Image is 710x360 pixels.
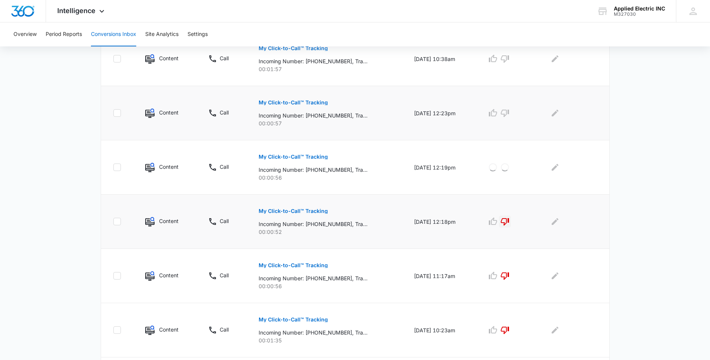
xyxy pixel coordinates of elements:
button: My Click-to-Call™ Tracking [259,256,328,274]
p: Call [220,271,229,279]
button: Edit Comments [549,270,561,282]
p: Call [220,109,229,116]
p: Content [159,163,179,171]
p: 00:01:35 [259,336,396,344]
td: [DATE] 10:23am [405,303,478,357]
button: Edit Comments [549,324,561,336]
button: Period Reports [46,22,82,46]
p: My Click-to-Call™ Tracking [259,46,328,51]
button: Edit Comments [549,161,561,173]
div: account name [614,6,665,12]
td: [DATE] 12:18pm [405,195,478,249]
p: Call [220,217,229,225]
p: 00:00:56 [259,282,396,290]
td: [DATE] 12:23pm [405,86,478,140]
p: Content [159,54,179,62]
button: Conversions Inbox [91,22,136,46]
p: Call [220,163,229,171]
p: Incoming Number: [PHONE_NUMBER], Tracking Number: [PHONE_NUMBER], Ring To: [PHONE_NUMBER], Caller... [259,57,368,65]
td: [DATE] 10:38am [405,32,478,86]
p: Incoming Number: [PHONE_NUMBER], Tracking Number: [PHONE_NUMBER], Ring To: [PHONE_NUMBER], Caller... [259,274,368,282]
button: My Click-to-Call™ Tracking [259,311,328,329]
p: My Click-to-Call™ Tracking [259,317,328,322]
button: My Click-to-Call™ Tracking [259,94,328,112]
button: Overview [13,22,37,46]
p: Content [159,217,179,225]
td: [DATE] 11:17am [405,249,478,303]
div: account id [614,12,665,17]
p: Content [159,326,179,333]
p: My Click-to-Call™ Tracking [259,100,328,105]
button: My Click-to-Call™ Tracking [259,202,328,220]
p: 00:00:56 [259,174,396,181]
button: Settings [188,22,208,46]
button: My Click-to-Call™ Tracking [259,148,328,166]
button: Edit Comments [549,216,561,228]
p: 00:00:57 [259,119,396,127]
p: Content [159,271,179,279]
p: 00:00:52 [259,228,396,236]
span: Intelligence [57,7,95,15]
p: Incoming Number: [PHONE_NUMBER], Tracking Number: [PHONE_NUMBER], Ring To: [PHONE_NUMBER], Caller... [259,166,368,174]
button: My Click-to-Call™ Tracking [259,39,328,57]
p: Incoming Number: [PHONE_NUMBER], Tracking Number: [PHONE_NUMBER], Ring To: [PHONE_NUMBER], Caller... [259,329,368,336]
td: [DATE] 12:19pm [405,140,478,195]
p: My Click-to-Call™ Tracking [259,208,328,214]
p: My Click-to-Call™ Tracking [259,154,328,159]
button: Edit Comments [549,107,561,119]
p: Call [220,54,229,62]
p: Incoming Number: [PHONE_NUMBER], Tracking Number: [PHONE_NUMBER], Ring To: [PHONE_NUMBER], Caller... [259,220,368,228]
p: My Click-to-Call™ Tracking [259,263,328,268]
p: Call [220,326,229,333]
button: Site Analytics [145,22,179,46]
p: Content [159,109,179,116]
button: Edit Comments [549,53,561,65]
p: 00:01:57 [259,65,396,73]
p: Incoming Number: [PHONE_NUMBER], Tracking Number: [PHONE_NUMBER], Ring To: [PHONE_NUMBER], Caller... [259,112,368,119]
